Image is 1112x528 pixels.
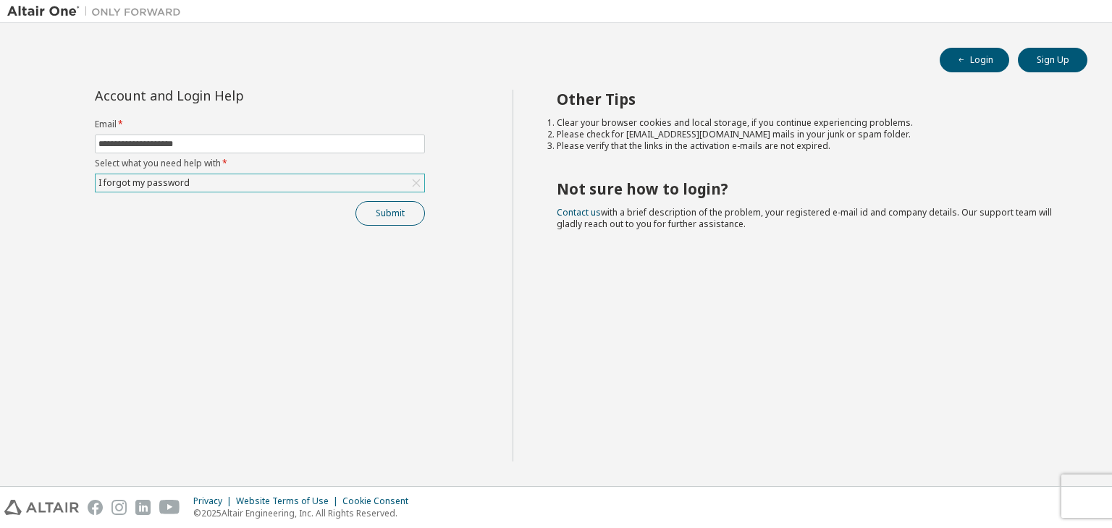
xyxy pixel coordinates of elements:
a: Contact us [557,206,601,218]
img: Altair One [7,4,188,19]
img: altair_logo.svg [4,500,79,515]
li: Clear your browser cookies and local storage, if you continue experiencing problems. [557,117,1062,129]
label: Select what you need help with [95,158,425,169]
div: Cookie Consent [342,495,417,507]
button: Sign Up [1018,48,1087,72]
div: Privacy [193,495,236,507]
h2: Not sure how to login? [557,179,1062,198]
button: Login [940,48,1009,72]
div: I forgot my password [96,174,424,192]
div: Account and Login Help [95,90,359,101]
img: instagram.svg [111,500,127,515]
img: youtube.svg [159,500,180,515]
div: I forgot my password [96,175,192,191]
li: Please verify that the links in the activation e-mails are not expired. [557,140,1062,152]
label: Email [95,119,425,130]
p: © 2025 Altair Engineering, Inc. All Rights Reserved. [193,507,417,519]
img: linkedin.svg [135,500,151,515]
li: Please check for [EMAIL_ADDRESS][DOMAIN_NAME] mails in your junk or spam folder. [557,129,1062,140]
span: with a brief description of the problem, your registered e-mail id and company details. Our suppo... [557,206,1052,230]
button: Submit [355,201,425,226]
div: Website Terms of Use [236,495,342,507]
img: facebook.svg [88,500,103,515]
h2: Other Tips [557,90,1062,108]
